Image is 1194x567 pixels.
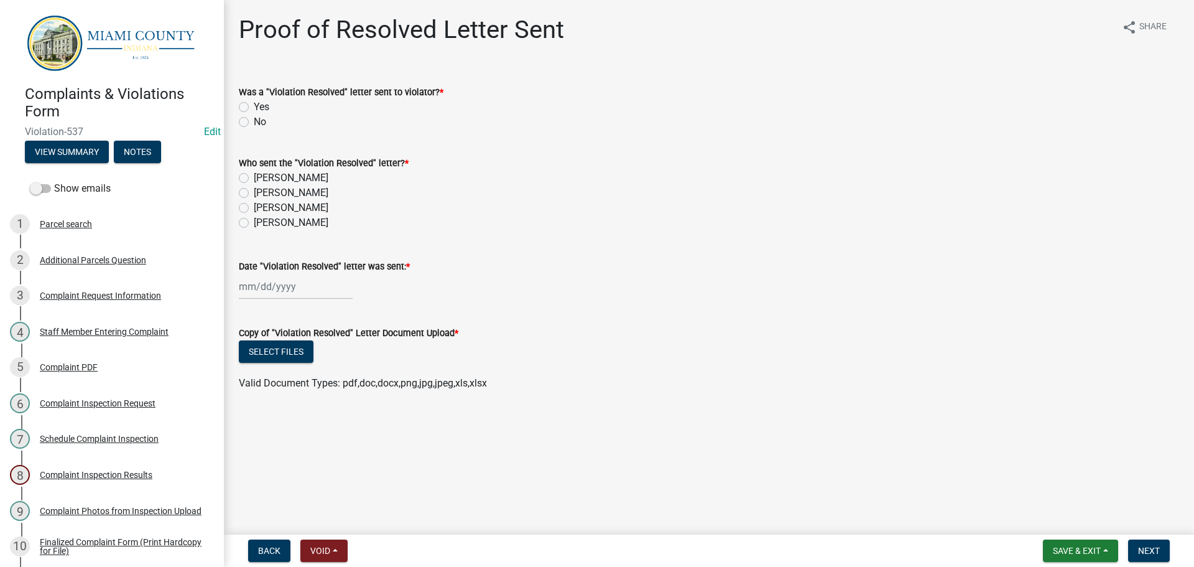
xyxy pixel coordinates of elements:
[258,546,280,556] span: Back
[1112,15,1177,39] button: shareShare
[254,215,328,230] label: [PERSON_NAME]
[10,250,30,270] div: 2
[40,507,201,515] div: Complaint Photos from Inspection Upload
[114,148,161,157] wm-modal-confirm: Notes
[254,100,269,115] label: Yes
[1053,546,1101,556] span: Save & Exit
[204,126,221,138] wm-modal-confirm: Edit Application Number
[239,377,487,389] span: Valid Document Types: pdf,doc,docx,png,jpg,jpeg,xls,xlsx
[10,393,30,413] div: 6
[10,357,30,377] div: 5
[40,434,159,443] div: Schedule Complaint Inspection
[40,220,92,228] div: Parcel search
[10,537,30,556] div: 10
[10,286,30,306] div: 3
[248,540,290,562] button: Back
[25,13,204,72] img: Miami County, Indiana
[25,141,109,163] button: View Summary
[254,171,328,185] label: [PERSON_NAME]
[239,274,353,299] input: mm/dd/yyyy
[310,546,330,556] span: Void
[300,540,348,562] button: Void
[1043,540,1118,562] button: Save & Exit
[25,126,199,138] span: Violation-537
[239,329,458,338] label: Copy of "Violation Resolved" Letter Document Upload
[1128,540,1170,562] button: Next
[239,340,313,363] button: Select files
[30,181,111,196] label: Show emails
[40,327,169,336] div: Staff Member Entering Complaint
[1139,20,1167,35] span: Share
[254,200,328,215] label: [PERSON_NAME]
[25,85,214,121] h4: Complaints & Violations Form
[40,399,155,408] div: Complaint Inspection Request
[40,538,204,555] div: Finalized Complaint Form (Print Hardcopy for File)
[204,126,221,138] a: Edit
[254,115,266,129] label: No
[114,141,161,163] button: Notes
[25,148,109,157] wm-modal-confirm: Summary
[10,465,30,485] div: 8
[40,471,152,479] div: Complaint Inspection Results
[40,291,161,300] div: Complaint Request Information
[1138,546,1160,556] span: Next
[10,429,30,449] div: 7
[239,159,409,168] label: Who sent the "Violation Resolved" letter?
[40,363,98,372] div: Complaint PDF
[239,15,564,45] h1: Proof of Resolved Letter Sent
[239,263,410,271] label: Date "Violation Resolved" letter was sent:
[10,501,30,521] div: 9
[10,322,30,342] div: 4
[40,256,146,265] div: Additional Parcels Question
[239,88,443,97] label: Was a "Violation Resolved" letter sent to violator?
[1122,20,1137,35] i: share
[10,214,30,234] div: 1
[254,185,328,200] label: [PERSON_NAME]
